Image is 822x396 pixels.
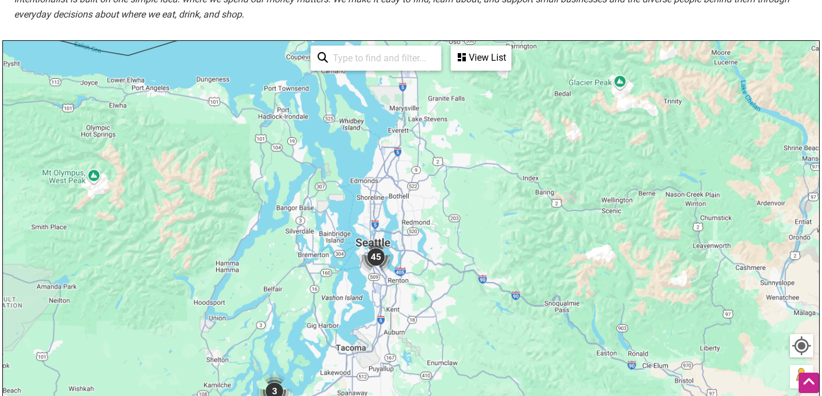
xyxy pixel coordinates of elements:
div: View List [452,47,510,69]
div: Scroll Back to Top [799,373,819,393]
div: See a list of the visible businesses [451,46,511,71]
input: Type to find and filter... [328,47,434,70]
div: Type to search and filter [311,46,441,71]
button: Your Location [790,334,813,357]
button: Drag Pegman onto the map to open Street View [790,365,813,388]
div: 45 [358,239,393,275]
